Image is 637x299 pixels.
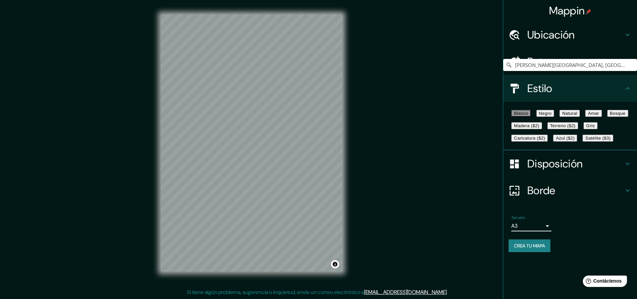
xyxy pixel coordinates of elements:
[527,157,582,171] font: Disposición
[511,222,518,229] font: A3
[447,289,448,296] font: .
[161,14,342,272] canvas: Mapa
[503,48,637,75] div: Patas
[527,81,552,95] font: Estilo
[448,288,449,296] font: .
[503,150,637,177] div: Disposición
[585,110,602,117] button: Amar
[607,110,628,117] button: Bosque
[503,177,637,204] div: Borde
[547,122,578,129] button: Terreno ($2)
[559,110,580,117] button: Natural
[527,183,555,198] font: Borde
[550,123,575,128] font: Terreno ($2)
[588,111,599,116] font: Amar
[511,122,542,129] button: Madera ($2)
[556,136,574,141] font: Azul ($2)
[549,4,585,18] font: Mappin
[511,221,551,231] div: A3
[187,289,364,296] font: Si tiene algún problema, sugerencia o inquietud, envíe un correo electrónico a
[511,215,525,220] font: Tamaño
[511,110,531,117] button: Blanco
[503,75,637,102] div: Estilo
[562,111,577,116] font: Natural
[577,273,630,292] iframe: Lanzador de widgets de ayuda
[503,21,637,48] div: Ubicación
[539,111,552,116] font: Negro
[527,55,554,69] font: Patas
[583,122,598,129] button: Gris
[514,243,545,249] font: Crea tu mapa
[331,260,339,268] button: Activar o desactivar atribución
[514,136,545,141] font: Caricatura ($2)
[610,111,626,116] font: Bosque
[536,110,554,117] button: Negro
[582,135,613,142] button: Satélite ($3)
[586,123,595,128] font: Gris
[585,136,611,141] font: Satélite ($3)
[514,111,528,116] font: Blanco
[503,59,637,71] input: Elige tu ciudad o zona
[364,289,447,296] a: [EMAIL_ADDRESS][DOMAIN_NAME]
[586,9,591,14] img: pin-icon.png
[514,123,539,128] font: Madera ($2)
[449,288,450,296] font: .
[509,239,550,252] button: Crea tu mapa
[553,135,577,142] button: Azul ($2)
[511,135,548,142] button: Caricatura ($2)
[527,28,575,42] font: Ubicación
